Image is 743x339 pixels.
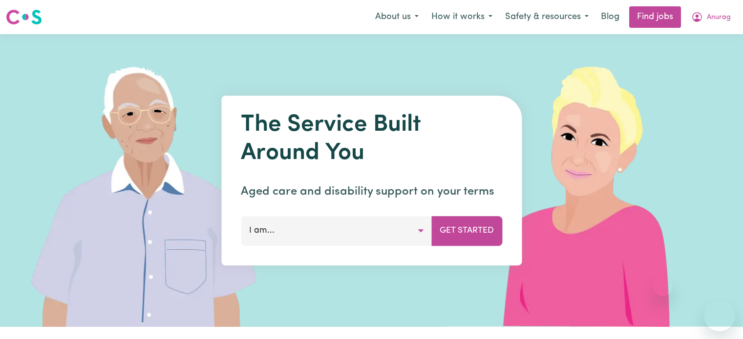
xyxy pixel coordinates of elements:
[241,111,502,167] h1: The Service Built Around You
[369,7,425,27] button: About us
[629,6,681,28] a: Find jobs
[685,7,737,27] button: My Account
[653,277,673,296] iframe: Close message
[595,6,625,28] a: Blog
[6,8,42,26] img: Careseekers logo
[241,183,502,200] p: Aged care and disability support on your terms
[425,7,499,27] button: How it works
[499,7,595,27] button: Safety & resources
[431,216,502,245] button: Get Started
[704,300,735,331] iframe: Button to launch messaging window
[6,6,42,28] a: Careseekers logo
[707,12,731,23] span: Anurag
[241,216,432,245] button: I am...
